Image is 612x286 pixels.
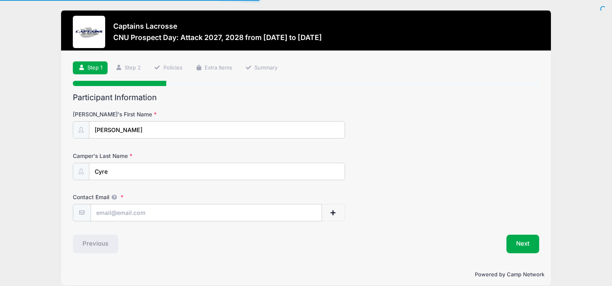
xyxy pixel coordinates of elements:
input: Camper's Last Name [89,163,345,180]
input: email@email.com [91,204,322,221]
a: Step 2 [110,61,146,75]
a: Step 1 [73,61,108,75]
a: Policies [149,61,188,75]
label: [PERSON_NAME]'s First Name [73,110,228,118]
label: Camper's Last Name [73,152,228,160]
input: Camper's First Name [89,121,345,139]
label: Contact Email [73,193,228,201]
h3: Captains Lacrosse [113,22,322,30]
p: Powered by Camp Network [68,271,544,279]
a: Summary [240,61,283,75]
h3: CNU Prospect Day: Attack 2027, 2028 from [DATE] to [DATE] [113,33,322,42]
h2: Participant Information [73,93,539,102]
a: Extra Items [190,61,237,75]
button: Next [506,235,539,253]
